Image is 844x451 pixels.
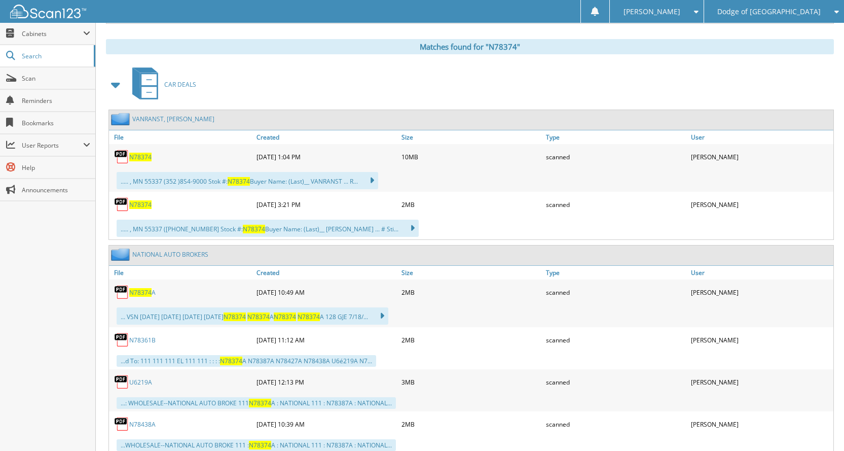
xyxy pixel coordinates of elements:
div: scanned [543,330,688,350]
img: PDF.png [114,332,129,348]
div: scanned [543,147,688,167]
div: [DATE] 3:21 PM [254,194,399,215]
img: scan123-logo-white.svg [10,5,86,18]
a: N78374 [129,200,152,209]
div: [DATE] 12:13 PM [254,372,399,392]
iframe: Chat Widget [793,402,844,451]
div: ..... , MN 55337 ([PHONE_NUMBER] Stock #: Buyer Name: (Last)__ [PERSON_NAME] ... # Sti... [117,220,419,237]
a: CAR DEALS [126,64,196,105]
img: folder2.png [111,248,132,261]
div: scanned [543,372,688,392]
span: N78374 [274,313,296,321]
a: File [109,130,254,144]
a: N78374 [129,153,152,161]
span: CAR DEALS [164,80,196,89]
span: Scan [22,74,90,83]
a: U6219A [129,378,152,387]
div: scanned [543,282,688,302]
span: Search [22,52,89,60]
span: N78374 [298,313,320,321]
div: 2MB [399,414,544,434]
div: [PERSON_NAME] [688,414,833,434]
div: ...d To: 111 111 111 EL 111 111 : : : : A N78387A N78427A N78438A U6é219A N7... [117,355,376,367]
span: Bookmarks [22,119,90,127]
span: Dodge of [GEOGRAPHIC_DATA] [717,9,821,15]
img: PDF.png [114,149,129,164]
div: Matches found for "N78374" [106,39,834,54]
div: [DATE] 1:04 PM [254,147,399,167]
a: Created [254,130,399,144]
span: N78374 [249,399,271,407]
div: 2MB [399,330,544,350]
img: PDF.png [114,197,129,212]
div: ..... , MN 55337 (352 )8S4-9000 Stok #: Buyer Name: (Last)__ VANRANST ... R... [117,172,378,189]
a: Size [399,266,544,280]
div: 2MB [399,194,544,215]
div: 3MB [399,372,544,392]
a: Size [399,130,544,144]
div: scanned [543,414,688,434]
span: Help [22,163,90,172]
img: PDF.png [114,285,129,300]
div: 2MB [399,282,544,302]
div: [DATE] 11:12 AM [254,330,399,350]
div: [PERSON_NAME] [688,330,833,350]
div: ...WHOLESALE--NATIONAL AUTO BROKE 111 : A : NATIONAL 111 : N78387A : NATIONAL... [117,439,396,451]
a: User [688,266,833,280]
div: [PERSON_NAME] [688,282,833,302]
span: Reminders [22,96,90,105]
div: [PERSON_NAME] [688,147,833,167]
span: Cabinets [22,29,83,38]
a: User [688,130,833,144]
span: User Reports [22,141,83,150]
div: ...: WHOLESALE--NATIONAL AUTO BROKE 111 A : NATIONAL 111 : N78387A : NATIONAL... [117,397,396,409]
span: N78374 [228,177,250,186]
span: N78374 [249,441,271,449]
span: N78374 [247,313,270,321]
a: VANRANST, [PERSON_NAME] [132,115,214,123]
a: Type [543,130,688,144]
div: ... VSN [DATE] [DATE] [DATE] [DATE] A A 128 GJE 7/18/... [117,307,388,325]
span: N78374 [220,357,242,365]
a: Type [543,266,688,280]
span: N78374 [224,313,246,321]
span: [PERSON_NAME] [623,9,680,15]
a: Created [254,266,399,280]
div: [PERSON_NAME] [688,372,833,392]
a: NATIONAL AUTO BROKERS [132,250,208,259]
span: N78374 [243,225,265,233]
img: PDF.png [114,374,129,390]
div: [DATE] 10:39 AM [254,414,399,434]
img: PDF.png [114,417,129,432]
span: N78374 [129,288,152,297]
div: [PERSON_NAME] [688,194,833,215]
div: scanned [543,194,688,215]
a: File [109,266,254,280]
a: N78438A [129,420,156,429]
a: N78374A [129,288,156,297]
div: [DATE] 10:49 AM [254,282,399,302]
span: Announcements [22,186,90,194]
div: 10MB [399,147,544,167]
img: folder2.png [111,113,132,125]
a: N78361B [129,336,156,344]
